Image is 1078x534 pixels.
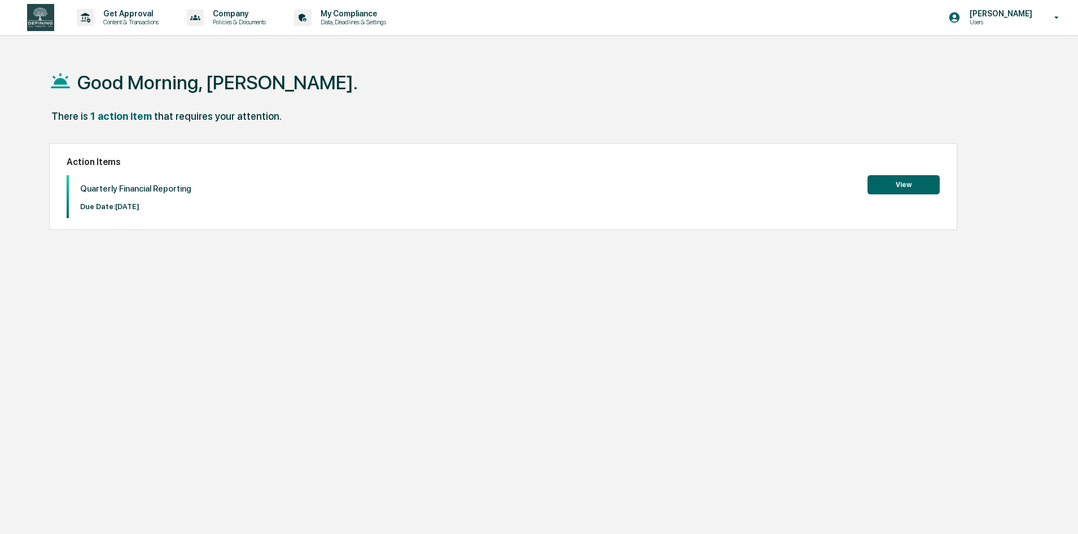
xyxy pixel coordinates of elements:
[51,110,88,122] div: There is
[312,9,392,18] p: My Compliance
[961,18,1038,26] p: Users
[961,9,1038,18] p: [PERSON_NAME]
[80,202,191,211] p: Due Date: [DATE]
[312,18,392,26] p: Data, Deadlines & Settings
[90,110,152,122] div: 1 action item
[867,179,940,189] a: View
[67,157,940,167] h2: Action Items
[867,175,940,194] button: View
[77,71,358,94] h1: Good Morning, [PERSON_NAME].
[204,9,271,18] p: Company
[27,4,54,31] img: logo
[204,18,271,26] p: Policies & Documents
[94,18,164,26] p: Content & Transactions
[94,9,164,18] p: Get Approval
[154,110,282,122] div: that requires your attention.
[80,184,191,194] p: Quarterly Financial Reporting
